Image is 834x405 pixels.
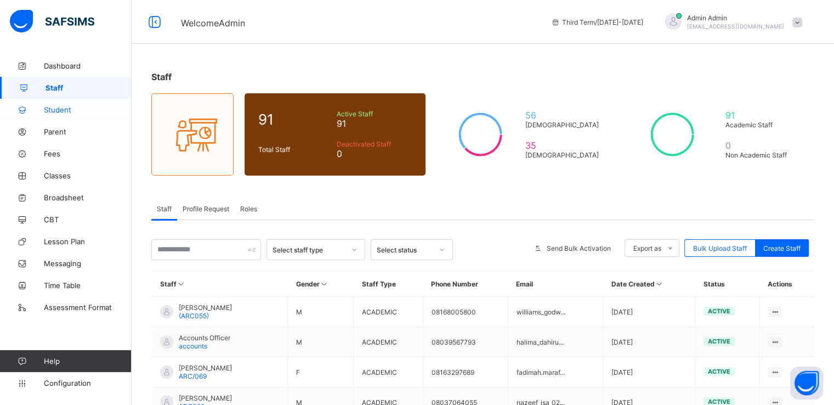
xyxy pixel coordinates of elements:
td: [DATE] [603,297,695,327]
td: ACADEMIC [354,357,423,387]
td: ACADEMIC [354,327,423,357]
span: 0 [725,140,796,151]
span: Help [44,357,131,365]
span: (ARC055) [179,312,209,320]
span: 91 [725,110,796,121]
td: [DATE] [603,357,695,387]
span: Profile Request [183,205,229,213]
span: [PERSON_NAME] [179,364,232,372]
span: Active Staff [337,110,412,118]
span: 35 [525,140,604,151]
span: Configuration [44,379,131,387]
th: Staff [152,272,288,297]
th: Phone Number [423,272,508,297]
span: ARC/069 [179,372,207,380]
span: Lesson Plan [44,237,132,246]
td: M [288,327,354,357]
th: Status [695,272,759,297]
td: 08168005800 [423,297,508,327]
td: halima_dahiru... [508,327,603,357]
td: williams_godw... [508,297,603,327]
td: ACADEMIC [354,297,423,327]
i: Sort in Ascending Order [320,280,329,288]
span: session/term information [551,18,643,26]
span: active [708,337,730,345]
span: Fees [44,149,132,158]
span: 0 [337,148,412,159]
span: Academic Staff [725,121,796,129]
span: Messaging [44,259,132,268]
span: Create Staff [763,244,801,252]
span: Broadsheet [44,193,132,202]
span: Export as [633,244,661,252]
i: Sort in Ascending Order [655,280,664,288]
span: active [708,307,730,315]
span: Deactivated Staff [337,140,412,148]
span: [DEMOGRAPHIC_DATA] [525,121,604,129]
span: [PERSON_NAME] [179,303,232,312]
span: Welcome Admin [181,18,245,29]
span: Admin Admin [687,14,784,22]
img: safsims [10,10,94,33]
span: Parent [44,127,132,136]
span: Student [44,105,132,114]
span: [PERSON_NAME] [179,394,232,402]
div: Select status [377,246,433,254]
span: accounts [179,342,207,350]
span: Classes [44,171,132,180]
span: 56 [525,110,604,121]
td: F [288,357,354,387]
span: Staff [157,205,172,213]
span: Send Bulk Activation [547,244,611,252]
span: [EMAIL_ADDRESS][DOMAIN_NAME] [687,23,784,30]
span: Bulk Upload Staff [693,244,747,252]
td: M [288,297,354,327]
span: Accounts Officer [179,334,230,342]
span: Time Table [44,281,132,290]
span: Non Academic Staff [725,151,796,159]
th: Email [508,272,603,297]
div: Select staff type [273,246,345,254]
span: [DEMOGRAPHIC_DATA] [525,151,604,159]
td: fadimah.maraf... [508,357,603,387]
th: Actions [759,272,814,297]
span: Assessment Format [44,303,132,312]
button: Open asap [790,367,823,400]
td: [DATE] [603,327,695,357]
span: CBT [44,215,132,224]
span: Staff [151,71,172,82]
th: Gender [288,272,354,297]
th: Date Created [603,272,695,297]
span: 91 [337,118,412,129]
div: AdminAdmin [654,13,808,31]
span: 91 [258,111,331,128]
span: Dashboard [44,61,132,70]
td: 08163297689 [423,357,508,387]
span: active [708,368,730,375]
div: Total Staff [256,143,334,156]
i: Sort in Ascending Order [177,280,186,288]
td: 08039567793 [423,327,508,357]
span: Staff [46,83,132,92]
span: Roles [240,205,257,213]
th: Staff Type [354,272,423,297]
